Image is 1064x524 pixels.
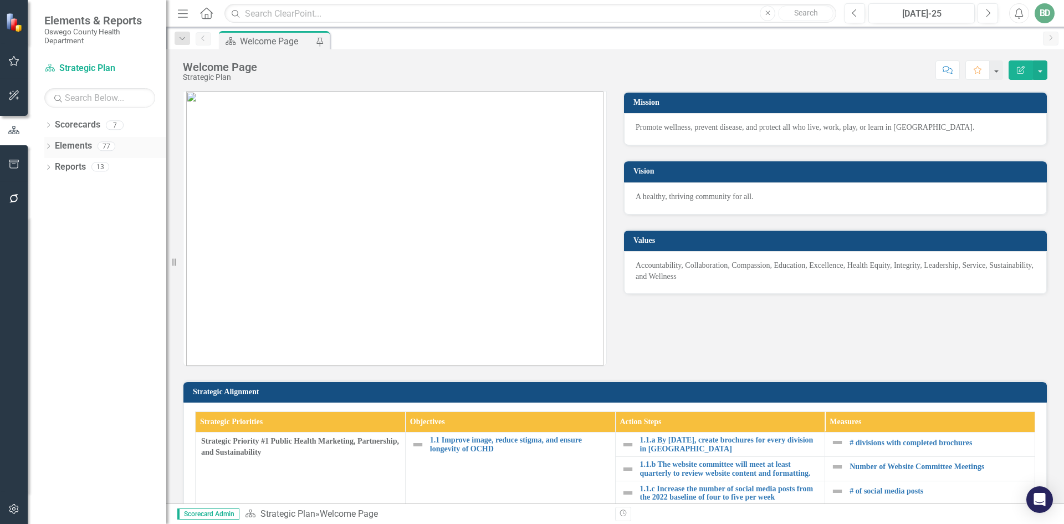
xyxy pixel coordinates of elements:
div: Open Intercom Messenger [1026,486,1053,513]
img: ClearPoint Strategy [6,12,25,32]
img: Not Defined [621,486,635,500]
div: Strategic Plan [183,73,257,82]
div: Welcome Page [183,61,257,73]
img: Not Defined [831,436,844,449]
span: Elements & Reports [44,14,155,27]
td: Double-Click to Edit Right Click for Context Menu [615,481,825,505]
input: Search Below... [44,88,155,108]
a: # divisions with completed brochures [850,439,1029,447]
img: Not Defined [621,462,635,476]
button: [DATE]-25 [868,3,975,23]
img: mceclip0.png [186,91,603,366]
input: Search ClearPoint... [224,4,836,23]
span: Search [794,8,818,17]
a: Elements [55,140,92,152]
div: 13 [91,162,109,172]
h3: Values [633,236,1041,245]
div: 7 [106,120,124,130]
span: Strategic Priority #1 Public Health Marketing, Partnership, and Sustainability [201,436,400,458]
span: A healthy, thriving community for all. [636,192,754,201]
a: Strategic Plan [44,62,155,75]
td: Double-Click to Edit Right Click for Context Menu [825,481,1035,505]
a: Strategic Plan [260,508,315,519]
img: Not Defined [831,460,844,474]
a: 1.1.a By [DATE], create brochures for every division in [GEOGRAPHIC_DATA] [640,436,820,453]
td: Double-Click to Edit Right Click for Context Menu [825,433,1035,457]
span: Accountability, Collaboration, Compassion, Education, Excellence, Health Equity, Integrity, Leade... [636,261,1034,281]
div: 77 [98,141,115,151]
a: Reports [55,161,86,174]
div: » [245,508,607,521]
span: Scorecard Admin [177,508,239,520]
a: 1.1.b The website committee will meet at least quarterly to review website content and formatting. [640,460,820,477]
td: Double-Click to Edit Right Click for Context Menu [825,457,1035,481]
span: Promote wellness, prevent disease, and protect all who live, work, play, or learn in [GEOGRAPHIC_... [636,123,975,131]
img: Not Defined [411,438,424,451]
button: Search [778,6,833,21]
img: Not Defined [831,485,844,498]
img: Not Defined [621,438,635,451]
a: 1.1.c Increase the number of social media posts from the 2022 baseline of four to five per week [640,485,820,502]
h3: Mission [633,98,1041,106]
td: Double-Click to Edit Right Click for Context Menu [615,457,825,481]
button: BD [1035,3,1055,23]
a: Scorecards [55,119,100,131]
a: # of social media posts [850,487,1029,495]
small: Oswego County Health Department [44,27,155,45]
td: Double-Click to Edit Right Click for Context Menu [615,433,825,457]
a: 1.1 Improve image, reduce stigma, and ensure longevity of OCHD [430,436,610,453]
h3: Strategic Alignment [193,388,1041,396]
div: Welcome Page [320,508,378,519]
div: [DATE]-25 [872,7,971,21]
h3: Vision [633,167,1041,175]
div: Welcome Page [240,34,313,48]
a: Number of Website Committee Meetings [850,462,1029,471]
